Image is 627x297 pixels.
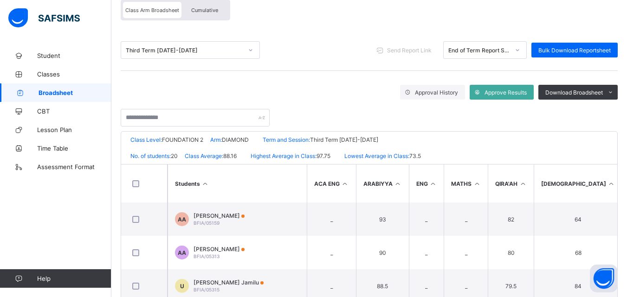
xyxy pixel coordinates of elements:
i: Sort in Ascending Order [608,180,615,187]
span: Third Term [DATE]-[DATE] [310,136,378,143]
span: [PERSON_NAME] [194,212,245,219]
span: Approval History [415,89,458,96]
th: [DEMOGRAPHIC_DATA] [534,164,622,202]
span: Send Report Link [387,47,432,54]
button: Open asap [590,265,618,292]
i: Sort in Ascending Order [394,180,402,187]
span: AA [178,216,186,223]
img: safsims [8,8,80,28]
div: Third Term [DATE]-[DATE] [126,47,243,54]
i: Sort Ascending [201,180,209,187]
td: _ [307,202,356,236]
span: [PERSON_NAME] [194,246,245,253]
div: End of Term Report Sheet [448,47,510,54]
i: Sort in Ascending Order [341,180,349,187]
span: Term and Session: [263,136,310,143]
th: MATHS [444,164,488,202]
span: Lesson Plan [37,126,111,133]
th: ARABIYYA [356,164,409,202]
i: Sort in Ascending Order [429,180,437,187]
i: Sort in Ascending Order [519,180,527,187]
td: _ [444,236,488,269]
span: Time Table [37,145,111,152]
span: Student [37,52,111,59]
span: FOUNDATION 2 [162,136,203,143]
span: DIAMOND [222,136,249,143]
span: Highest Average in Class: [251,152,317,159]
td: 82 [488,202,534,236]
th: ACA ENG [307,164,356,202]
span: AA [178,249,186,256]
td: 90 [356,236,409,269]
span: Cumulative [191,7,218,13]
td: _ [409,236,444,269]
span: Help [37,275,111,282]
span: Lowest Average in Class: [344,152,409,159]
span: Class Level: [130,136,162,143]
span: No. of students: [130,152,171,159]
span: BFIA/05159 [194,220,220,226]
td: _ [444,202,488,236]
td: _ [307,236,356,269]
span: Class Arm Broadsheet [125,7,179,13]
i: Sort in Ascending Order [473,180,481,187]
span: Approve Results [485,89,527,96]
td: 64 [534,202,622,236]
span: Bulk Download Reportsheet [538,47,611,54]
span: Assessment Format [37,163,111,171]
span: 20 [171,152,178,159]
span: Arm: [210,136,222,143]
span: 88.16 [223,152,237,159]
th: QIRA'AH [488,164,534,202]
td: 68 [534,236,622,269]
td: _ [409,202,444,236]
span: CBT [37,107,111,115]
td: 93 [356,202,409,236]
span: [PERSON_NAME] Jamilu [194,279,264,286]
span: 73.5 [409,152,421,159]
span: Broadsheet [39,89,111,96]
span: 97.75 [317,152,330,159]
th: Students [168,164,307,202]
span: Download Broadsheet [545,89,603,96]
span: U [180,283,184,290]
span: Class Average: [185,152,223,159]
td: 80 [488,236,534,269]
span: Classes [37,70,111,78]
span: BFIA/05315 [194,287,220,292]
th: ENG [409,164,444,202]
span: BFIA/05313 [194,253,220,259]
